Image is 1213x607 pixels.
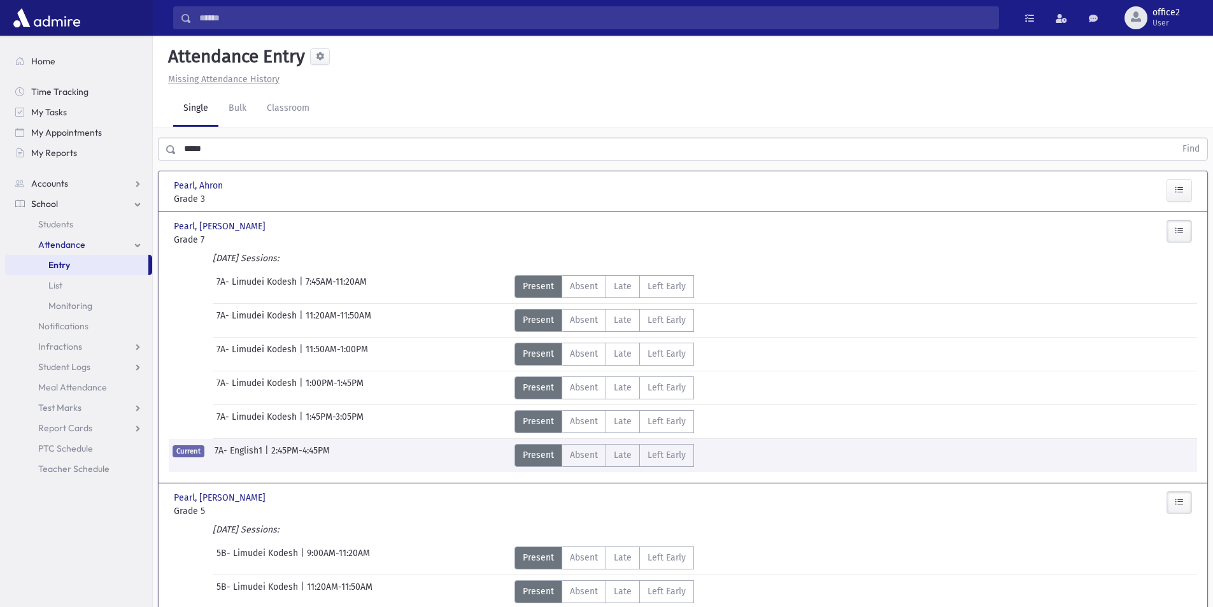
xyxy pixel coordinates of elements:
[38,341,82,352] span: Infractions
[31,86,89,97] span: Time Tracking
[31,178,68,189] span: Accounts
[523,448,554,462] span: Present
[570,313,598,327] span: Absent
[570,347,598,361] span: Absent
[570,551,598,564] span: Absent
[299,309,306,332] span: |
[570,280,598,293] span: Absent
[514,275,694,298] div: AttTypes
[38,463,110,475] span: Teacher Schedule
[614,448,632,462] span: Late
[299,343,306,366] span: |
[213,253,279,264] i: [DATE] Sessions:
[10,5,83,31] img: AdmirePro
[174,491,268,504] span: Pearl, [PERSON_NAME]
[514,376,694,399] div: AttTypes
[216,275,299,298] span: 7A- Limudei Kodesh
[5,82,152,102] a: Time Tracking
[5,397,152,418] a: Test Marks
[174,192,333,206] span: Grade 3
[523,381,554,394] span: Present
[614,415,632,428] span: Late
[192,6,998,29] input: Search
[5,51,152,71] a: Home
[38,239,85,250] span: Attendance
[174,233,333,246] span: Grade 7
[523,585,554,598] span: Present
[31,127,102,138] span: My Appointments
[514,410,694,433] div: AttTypes
[514,444,694,467] div: AttTypes
[614,280,632,293] span: Late
[257,91,320,127] a: Classroom
[5,459,152,479] a: Teacher Schedule
[48,280,62,291] span: List
[5,122,152,143] a: My Appointments
[570,381,598,394] span: Absent
[523,347,554,361] span: Present
[213,524,279,535] i: [DATE] Sessions:
[648,280,686,293] span: Left Early
[48,259,70,271] span: Entry
[173,445,204,457] span: Current
[218,91,257,127] a: Bulk
[5,275,152,296] a: List
[306,376,364,399] span: 1:00PM-1:45PM
[48,300,92,311] span: Monitoring
[173,91,218,127] a: Single
[307,580,372,603] span: 11:20AM-11:50AM
[648,551,686,564] span: Left Early
[614,381,632,394] span: Late
[5,255,148,275] a: Entry
[523,280,554,293] span: Present
[299,275,306,298] span: |
[168,74,280,85] u: Missing Attendance History
[5,234,152,255] a: Attendance
[271,444,330,467] span: 2:45PM-4:45PM
[174,504,333,518] span: Grade 5
[31,147,77,159] span: My Reports
[163,74,280,85] a: Missing Attendance History
[306,309,371,332] span: 11:20AM-11:50AM
[38,320,89,332] span: Notifications
[614,313,632,327] span: Late
[5,438,152,459] a: PTC Schedule
[31,55,55,67] span: Home
[299,376,306,399] span: |
[216,376,299,399] span: 7A- Limudei Kodesh
[5,296,152,316] a: Monitoring
[38,422,92,434] span: Report Cards
[5,316,152,336] a: Notifications
[614,551,632,564] span: Late
[301,580,307,603] span: |
[38,218,73,230] span: Students
[648,415,686,428] span: Left Early
[514,309,694,332] div: AttTypes
[570,415,598,428] span: Absent
[31,106,67,118] span: My Tasks
[5,377,152,397] a: Meal Attendance
[306,275,367,298] span: 7:45AM-11:20AM
[523,551,554,564] span: Present
[163,46,305,68] h5: Attendance Entry
[5,173,152,194] a: Accounts
[216,309,299,332] span: 7A- Limudei Kodesh
[5,102,152,122] a: My Tasks
[1175,138,1207,160] button: Find
[38,361,90,373] span: Student Logs
[648,448,686,462] span: Left Early
[174,220,268,233] span: Pearl, [PERSON_NAME]
[306,410,364,433] span: 1:45PM-3:05PM
[216,343,299,366] span: 7A- Limudei Kodesh
[523,415,554,428] span: Present
[570,448,598,462] span: Absent
[514,546,694,569] div: AttTypes
[514,580,694,603] div: AttTypes
[514,343,694,366] div: AttTypes
[570,585,598,598] span: Absent
[301,546,307,569] span: |
[265,444,271,467] span: |
[38,382,107,393] span: Meal Attendance
[306,343,368,366] span: 11:50AM-1:00PM
[648,347,686,361] span: Left Early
